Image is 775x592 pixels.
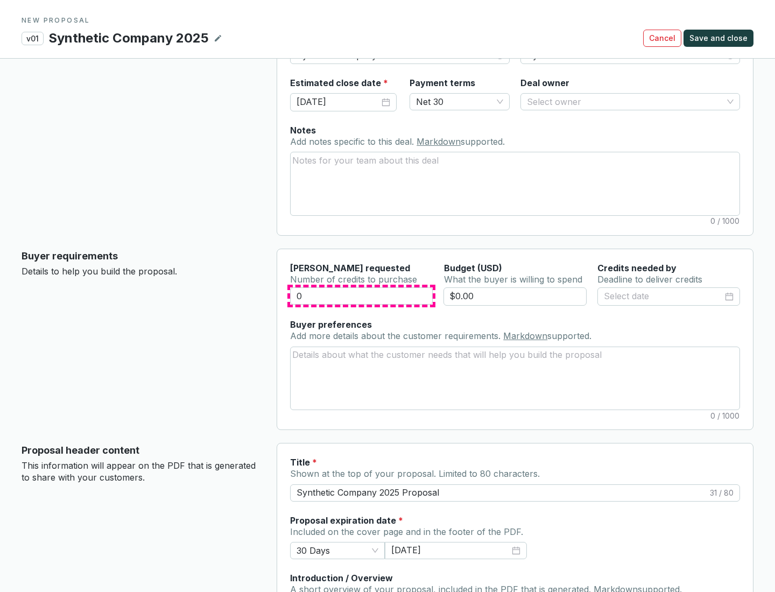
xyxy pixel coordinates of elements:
label: Estimated close date [290,77,388,89]
span: Deadline to deliver credits [597,274,702,285]
span: 31 / 80 [710,488,734,498]
label: Introduction / Overview [290,572,393,584]
span: supported. [461,136,505,147]
span: supported. [547,330,591,341]
span: Budget (USD) [444,263,502,273]
span: Shown at the top of your proposal. Limited to 80 characters. [290,468,540,479]
label: Payment terms [410,77,475,89]
a: Markdown [503,330,547,341]
p: This information will appear on the PDF that is generated to share with your customers. [22,460,259,483]
span: What the buyer is willing to spend [444,274,582,285]
span: Included on the cover page and in the footer of the PDF. [290,526,523,537]
p: Proposal header content [22,443,259,458]
label: Deal owner [520,77,569,89]
span: Net 30 [416,94,503,110]
label: Credits needed by [597,262,677,274]
label: [PERSON_NAME] requested [290,262,410,274]
p: Buyer requirements [22,249,259,264]
span: Cancel [649,33,675,44]
p: NEW PROPOSAL [22,16,753,25]
input: Select date [391,544,510,557]
label: Proposal expiration date [290,515,403,526]
p: v01 [22,32,44,45]
label: Buyer preferences [290,319,372,330]
button: Save and close [684,30,753,47]
span: Add notes specific to this deal. [290,136,417,147]
p: Synthetic Company 2025 [48,29,209,47]
input: Select date [604,290,723,304]
input: Select date [297,95,379,109]
label: Notes [290,124,316,136]
label: Title [290,456,317,468]
p: Details to help you build the proposal. [22,266,259,278]
span: Number of credits to purchase [290,274,417,285]
span: 30 Days [297,542,378,559]
button: Cancel [643,30,681,47]
a: Markdown [417,136,461,147]
span: Save and close [689,33,748,44]
span: Add more details about the customer requirements. [290,330,503,341]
